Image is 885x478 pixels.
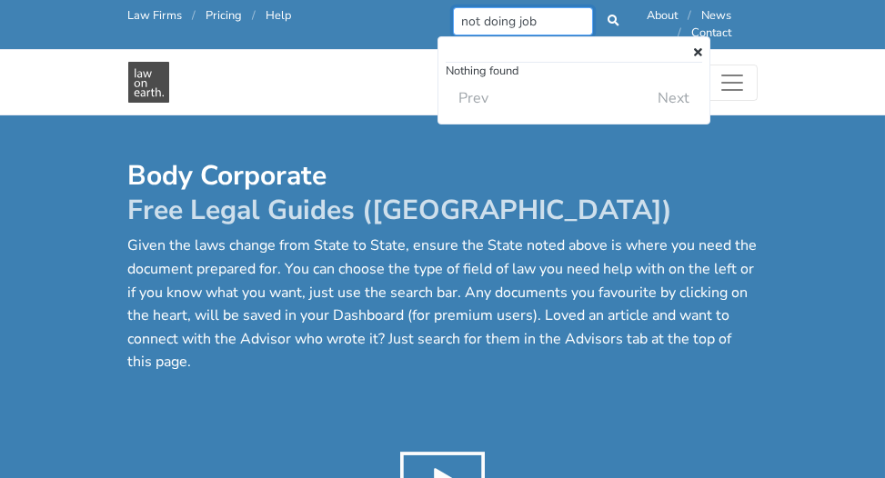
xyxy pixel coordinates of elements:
a: Help [267,7,292,24]
a: Law Firms [128,7,183,24]
span: / [689,7,692,24]
span: / [679,25,682,41]
span: / [253,7,256,24]
a: News [702,7,732,24]
a: Contact [692,25,732,41]
img: Body Corporate - Free Legal Guides in - Free Legal Resources & Documents [128,62,169,103]
span: / [193,7,196,24]
input: Search [453,7,594,35]
button: Toggle navigation [707,65,758,101]
h1: Body Corporate [128,159,758,227]
p: Given the laws change from State to State, ensure the State noted above is where you need the doc... [128,234,758,374]
span: Free Legal Guides ([GEOGRAPHIC_DATA]) [128,192,673,229]
div: Nothing found [446,63,702,80]
a: Pricing [206,7,243,24]
a: About [648,7,679,24]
